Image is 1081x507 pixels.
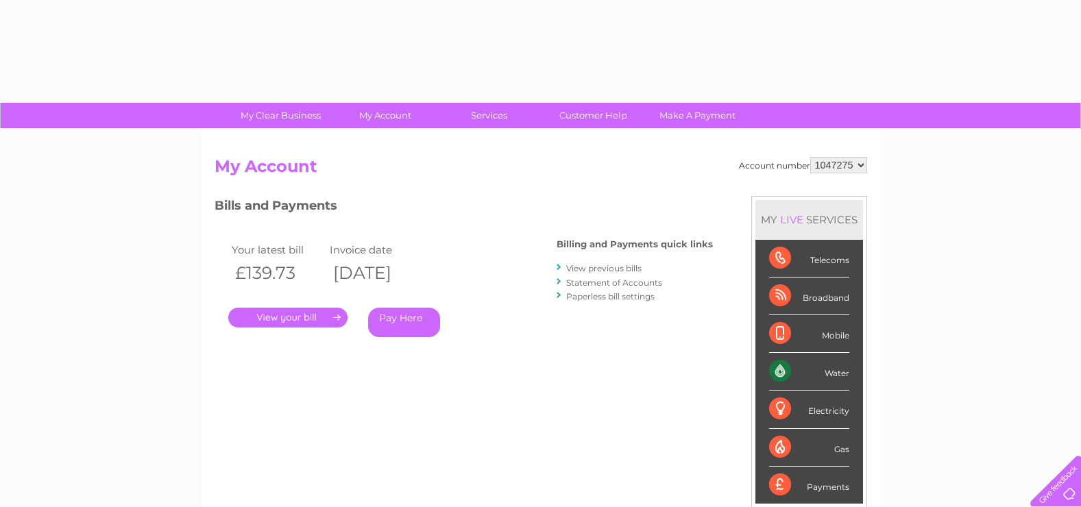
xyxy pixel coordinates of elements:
a: Make A Payment [641,103,754,128]
a: View previous bills [566,263,642,273]
div: Mobile [769,315,849,353]
td: Invoice date [326,240,425,259]
h4: Billing and Payments quick links [557,239,713,249]
div: LIVE [777,213,806,226]
a: Services [433,103,546,128]
a: . [228,308,348,327]
div: Water [769,353,849,391]
div: Electricity [769,391,849,428]
a: My Clear Business [224,103,337,128]
div: Telecoms [769,240,849,277]
div: MY SERVICES [755,200,863,239]
div: Broadband [769,277,849,315]
th: [DATE] [326,259,425,287]
div: Gas [769,429,849,467]
a: Statement of Accounts [566,277,662,288]
a: My Account [328,103,441,128]
th: £139.73 [228,259,327,287]
a: Pay Here [368,308,440,337]
td: Your latest bill [228,240,327,259]
h2: My Account [215,157,867,183]
div: Payments [769,467,849,504]
a: Paperless bill settings [566,291,655,301]
h3: Bills and Payments [215,196,713,220]
a: Customer Help [537,103,650,128]
div: Account number [739,157,867,173]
